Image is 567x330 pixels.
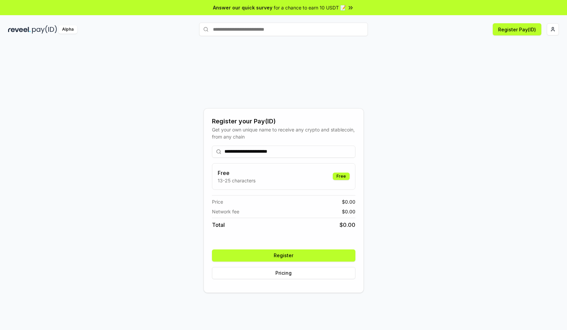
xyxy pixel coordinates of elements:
button: Register [212,249,355,262]
img: reveel_dark [8,25,31,34]
span: $ 0.00 [342,198,355,205]
button: Register Pay(ID) [493,23,541,35]
p: 13-25 characters [218,177,255,184]
span: Network fee [212,208,239,215]
span: Answer our quick survey [213,4,272,11]
img: pay_id [32,25,57,34]
span: for a chance to earn 10 USDT 📝 [274,4,346,11]
div: Get your own unique name to receive any crypto and stablecoin, from any chain [212,126,355,140]
span: Total [212,221,225,229]
div: Register your Pay(ID) [212,117,355,126]
button: Pricing [212,267,355,279]
div: Alpha [58,25,77,34]
span: $ 0.00 [342,208,355,215]
span: Price [212,198,223,205]
span: $ 0.00 [340,221,355,229]
div: Free [333,173,350,180]
h3: Free [218,169,255,177]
